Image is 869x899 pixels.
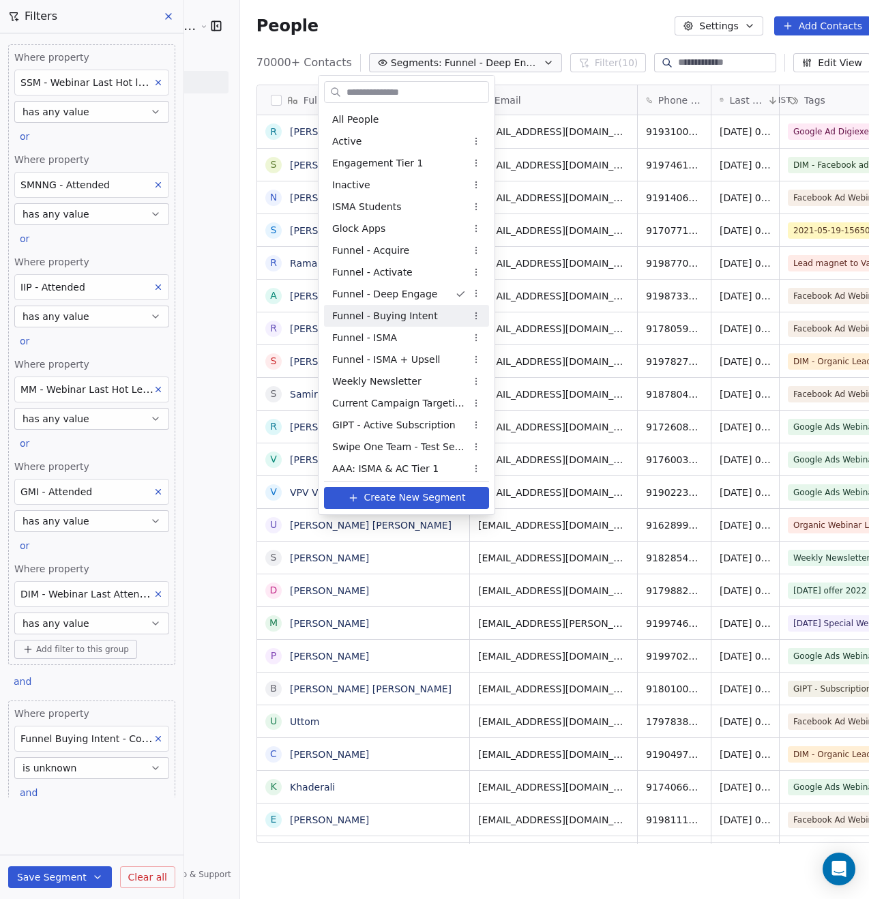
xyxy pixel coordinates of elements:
span: Current Campaign Targeting [332,396,466,411]
span: Funnel - ISMA + Upsell [332,353,440,367]
span: Active [332,134,362,149]
span: GIPT - Active Subscription [332,418,456,432]
span: Swipe One Team - Test Segment [332,440,466,454]
span: Inactive [332,178,370,192]
span: Weekly Newsletter [332,374,422,389]
span: Create New Segment [364,490,466,505]
span: Funnel - Buying Intent [332,309,438,323]
span: Funnel - ISMA [332,331,397,345]
span: All People [332,113,379,127]
span: ISMA Students [332,200,402,214]
span: Funnel - Deep Engage [332,287,437,301]
span: Funnel - Acquire [332,244,409,258]
span: Funnel - Activate [332,265,413,280]
span: Glock Apps [332,222,385,236]
span: AAA: ISMA & AC Tier 1 [332,462,439,476]
button: Create New Segment [324,487,489,509]
span: Engagement Tier 1 [332,156,424,171]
